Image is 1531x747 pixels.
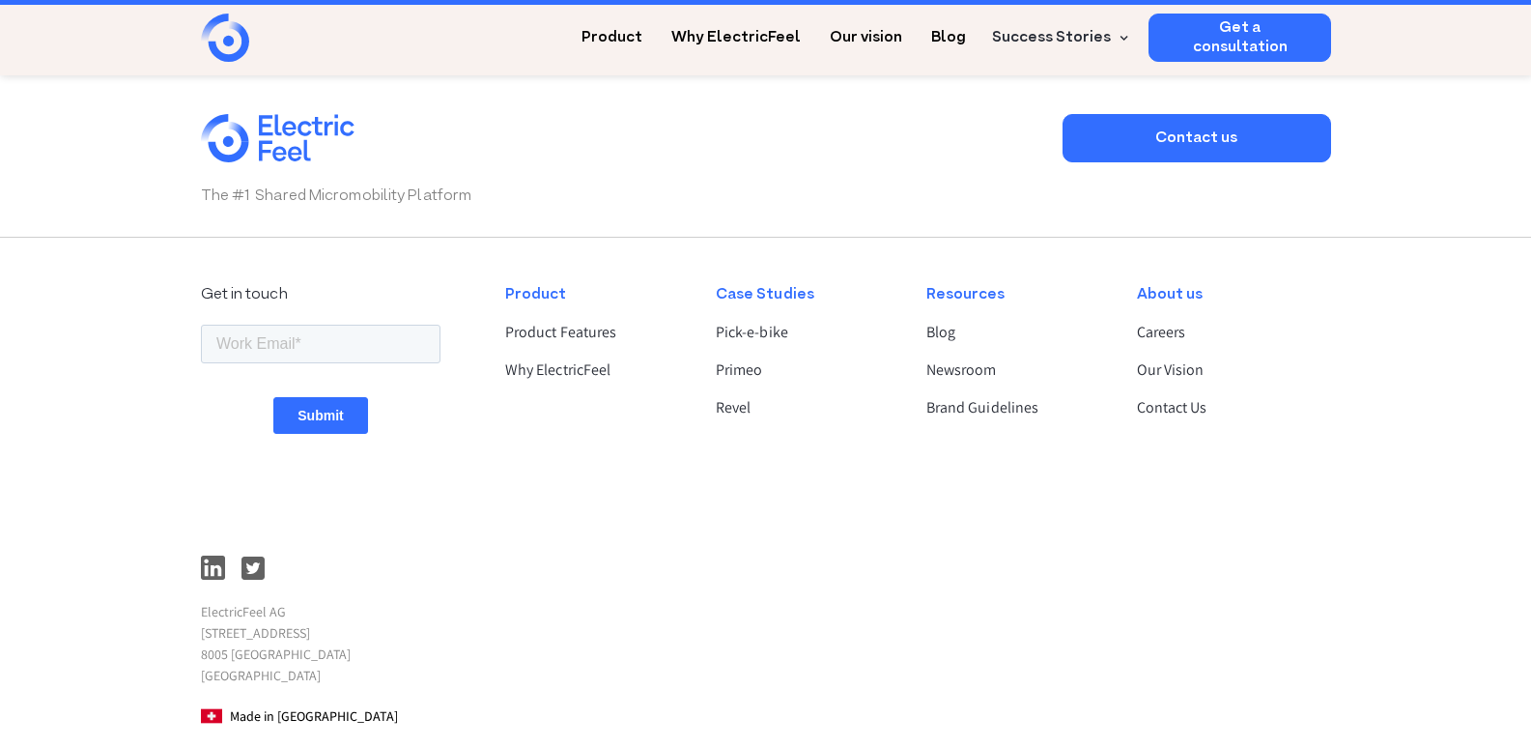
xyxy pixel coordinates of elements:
[1137,283,1315,306] div: About us
[926,396,1104,419] a: Brand Guidelines
[830,14,902,49] a: Our vision
[201,185,1044,208] p: The #1 Shared Micromobility Platform
[931,14,966,49] a: Blog
[671,14,801,49] a: Why ElectricFeel
[505,283,683,306] div: Product
[201,601,440,686] p: ElectricFeel AG [STREET_ADDRESS] 8005 [GEOGRAPHIC_DATA] [GEOGRAPHIC_DATA]
[201,14,355,62] a: home
[1137,321,1315,344] a: Careers
[716,321,893,344] a: Pick-e-bike
[926,321,1104,344] a: Blog
[505,321,683,344] a: Product Features
[980,14,1134,62] div: Success Stories
[1403,619,1504,720] iframe: Chatbot
[1137,396,1315,419] a: Contact Us
[992,26,1111,49] div: Success Stories
[1148,14,1331,62] a: Get a consultation
[716,396,893,419] a: Revel
[581,14,642,49] a: Product
[201,321,440,533] iframe: Form 1
[926,283,1104,306] div: Resources
[1137,359,1315,382] a: Our Vision
[926,359,1104,382] a: Newsroom
[1063,114,1331,162] a: Contact us
[716,283,893,306] div: Case Studies
[716,359,893,382] a: Primeo
[505,359,683,382] a: Why ElectricFeel
[201,283,440,306] div: Get in touch
[201,705,440,727] p: Made in [GEOGRAPHIC_DATA]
